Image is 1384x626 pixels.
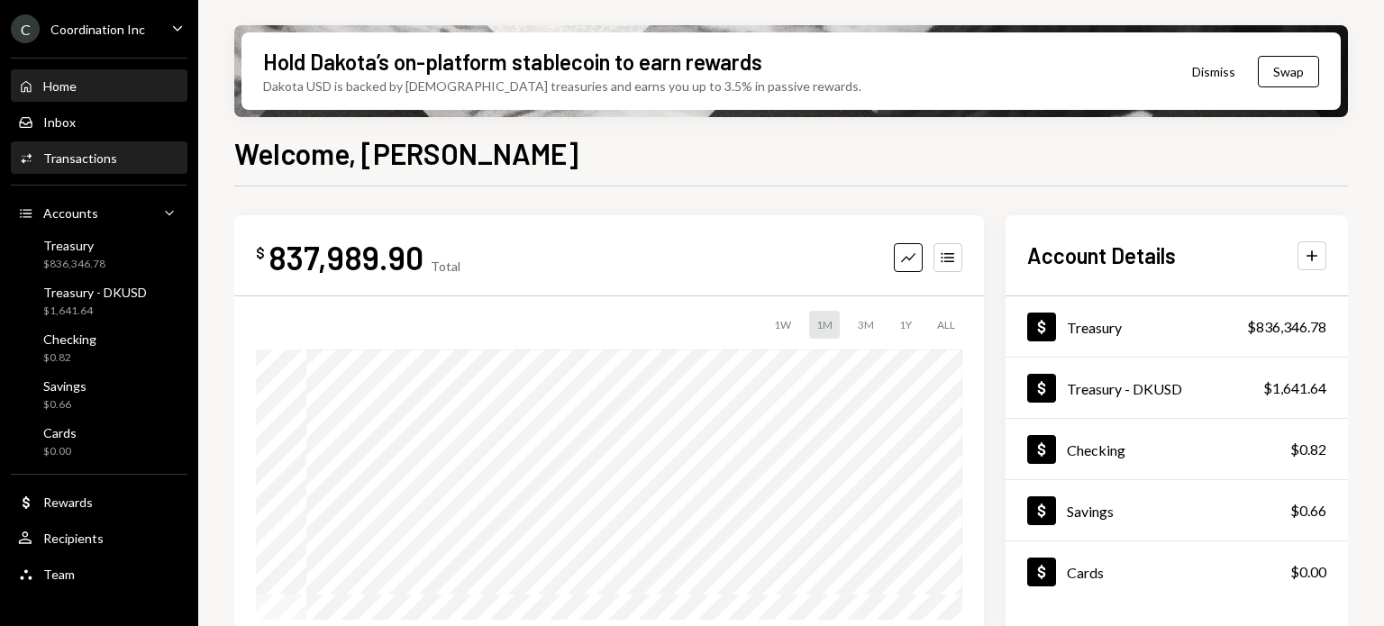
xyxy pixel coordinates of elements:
div: Checking [1067,441,1125,458]
a: Cards$0.00 [11,420,187,463]
div: $836,346.78 [43,257,105,272]
button: Dismiss [1170,50,1258,93]
div: $0.82 [43,350,96,366]
div: 837,989.90 [269,237,423,277]
div: Cards [1067,564,1104,581]
div: ALL [930,311,962,339]
div: Dakota USD is backed by [DEMOGRAPHIC_DATA] treasuries and earns you up to 3.5% in passive rewards. [263,77,861,95]
a: Team [11,558,187,590]
div: Hold Dakota’s on-platform stablecoin to earn rewards [263,47,762,77]
div: Accounts [43,205,98,221]
a: Accounts [11,196,187,229]
div: $1,641.64 [1263,377,1326,399]
div: Treasury - DKUSD [43,285,147,300]
a: Home [11,69,187,102]
a: Rewards [11,485,187,518]
a: Treasury$836,346.78 [11,232,187,276]
a: Recipients [11,522,187,554]
div: Cards [43,425,77,440]
div: Checking [43,331,96,347]
button: Swap [1258,56,1319,87]
div: Team [43,567,75,582]
div: Treasury [1067,319,1122,336]
div: 3M [851,311,881,339]
a: Checking$0.82 [1006,419,1348,479]
div: $0.66 [1290,500,1326,522]
div: Recipients [43,531,104,546]
div: $0.82 [1290,439,1326,460]
div: C [11,14,40,43]
div: $0.66 [43,397,86,413]
div: 1M [809,311,840,339]
a: Treasury - DKUSD$1,641.64 [11,279,187,322]
a: Transactions [11,141,187,174]
div: Transactions [43,150,117,166]
a: Inbox [11,105,187,138]
a: Savings$0.66 [1006,480,1348,540]
div: Home [43,78,77,94]
div: Rewards [43,494,93,510]
div: Coordination Inc [50,22,145,37]
a: Cards$0.00 [1006,541,1348,602]
div: $836,346.78 [1247,316,1326,338]
div: Treasury - DKUSD [1067,380,1182,397]
h2: Account Details [1027,240,1176,270]
div: $1,641.64 [43,304,147,319]
div: Total [431,259,460,274]
div: Inbox [43,114,76,130]
div: $ [256,244,265,262]
div: $0.00 [1290,561,1326,583]
div: 1Y [892,311,919,339]
div: 1W [767,311,798,339]
a: Treasury$836,346.78 [1006,296,1348,357]
div: Savings [1067,503,1114,520]
a: Checking$0.82 [11,326,187,369]
div: $0.00 [43,444,77,459]
h1: Welcome, [PERSON_NAME] [234,135,578,171]
a: Treasury - DKUSD$1,641.64 [1006,358,1348,418]
div: Savings [43,378,86,394]
div: Treasury [43,238,105,253]
a: Savings$0.66 [11,373,187,416]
